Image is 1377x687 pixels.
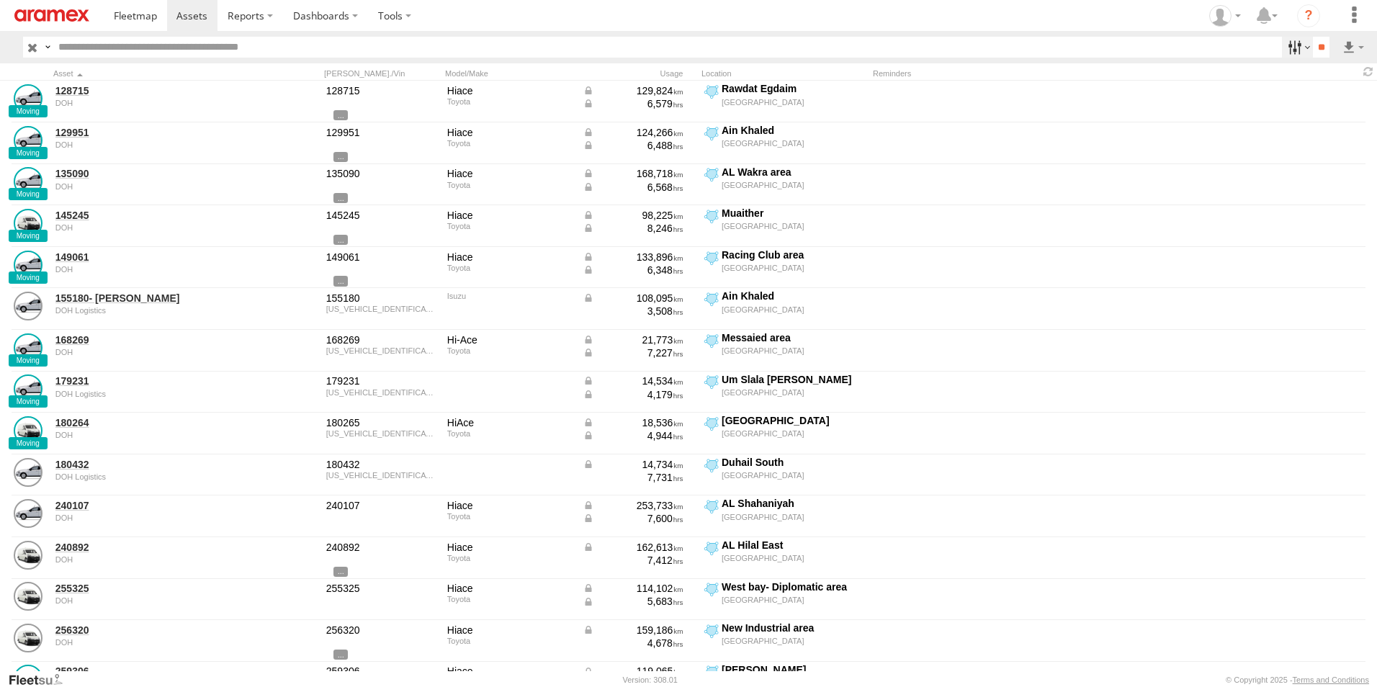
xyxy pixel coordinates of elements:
div: 240107 [326,499,437,512]
div: [GEOGRAPHIC_DATA] [722,512,865,522]
div: JTFLMFCP8S6012627 [326,429,437,438]
div: undefined [55,99,253,107]
div: Toyota [447,595,573,603]
div: [GEOGRAPHIC_DATA] [722,221,865,231]
div: Data from Vehicle CANbus [583,264,683,277]
a: 240107 [55,499,253,512]
div: Hiace [447,665,573,678]
div: Hiace [447,582,573,595]
div: Toyota [447,554,573,562]
div: Data from Vehicle CANbus [583,333,683,346]
div: 128715 [326,84,437,97]
div: Data from Vehicle CANbus [583,458,683,471]
div: Hiace [447,251,573,264]
div: undefined [55,265,253,274]
span: View Asset Details to show all tags [333,276,348,286]
div: undefined [55,223,253,232]
label: Search Filter Options [1282,37,1313,58]
a: 259306 [55,665,253,678]
label: Click to View Current Location [701,456,867,495]
div: AL Wakra area [722,166,865,179]
div: Duhail South [722,456,865,469]
div: [GEOGRAPHIC_DATA] [722,180,865,190]
div: Hiace [447,126,573,139]
div: Data from Vehicle CANbus [583,429,683,442]
div: undefined [55,306,253,315]
div: Usage [580,68,696,78]
div: [PERSON_NAME]./Vin [324,68,439,78]
div: Data from Vehicle CANbus [583,388,683,401]
div: © Copyright 2025 - [1226,675,1369,684]
div: AL Shahaniyah [722,497,865,510]
div: undefined [55,555,253,564]
a: 240892 [55,541,253,554]
div: [PERSON_NAME] [722,663,865,676]
div: 4,678 [583,637,683,650]
div: Toyota [447,139,573,148]
a: Terms and Conditions [1293,675,1369,684]
a: 155180- [PERSON_NAME] [55,292,253,305]
a: View Asset Details [14,416,42,445]
div: Data from Vehicle CANbus [583,97,683,110]
div: undefined [55,596,253,605]
div: [GEOGRAPHIC_DATA] [722,97,865,107]
a: View Asset Details [14,541,42,570]
div: Data from Vehicle CANbus [583,512,683,525]
div: Racing Club area [722,248,865,261]
div: Data from Vehicle CANbus [583,251,683,264]
a: View Asset Details [14,624,42,652]
div: 7,731 [583,471,683,484]
span: View Asset Details to show all tags [333,152,348,162]
a: View Asset Details [14,84,42,113]
div: Data from Vehicle CANbus [583,541,683,554]
div: [GEOGRAPHIC_DATA] [722,428,865,439]
div: Hi-Ace [447,333,573,346]
span: View Asset Details to show all tags [333,650,348,660]
div: Data from Vehicle CANbus [583,139,683,152]
div: Hiace [447,624,573,637]
div: West bay- Diplomatic area [722,580,865,593]
div: Version: 308.01 [623,675,678,684]
span: Refresh [1360,65,1377,78]
label: Click to View Current Location [701,289,867,328]
a: 149061 [55,251,253,264]
span: View Asset Details to show all tags [333,110,348,120]
div: Hiace [447,209,573,222]
label: Search Query [42,37,53,58]
div: Data from Vehicle CANbus [583,595,683,608]
img: aramex-logo.svg [14,9,89,22]
div: 145245 [326,209,437,222]
div: [GEOGRAPHIC_DATA] [722,553,865,563]
a: View Asset Details [14,499,42,528]
div: Mohammed Fahim [1204,5,1246,27]
div: Toyota [447,637,573,645]
div: undefined [55,390,253,398]
div: [GEOGRAPHIC_DATA] [722,387,865,398]
div: Reminders [873,68,1103,78]
a: 180264 [55,416,253,429]
div: Toyota [447,181,573,189]
div: [GEOGRAPHIC_DATA] [722,595,865,605]
label: Click to View Current Location [701,331,867,370]
div: Rawdat Egdaim [722,82,865,95]
div: undefined [55,182,253,191]
a: View Asset Details [14,582,42,611]
div: 3,508 [583,305,683,318]
a: 129951 [55,126,253,139]
div: Model/Make [445,68,575,78]
div: undefined [55,348,253,356]
a: Visit our Website [8,673,74,687]
div: 256320 [326,624,437,637]
div: New Industrial area [722,621,865,634]
div: 180432 [326,458,437,471]
label: Click to View Current Location [701,414,867,453]
label: Export results as... [1341,37,1365,58]
div: Data from Vehicle CANbus [583,346,683,359]
div: JAMKP34T8T7P00543 [326,388,437,397]
div: Data from Vehicle CANbus [583,222,683,235]
div: Data from Vehicle CANbus [583,292,683,305]
div: [GEOGRAPHIC_DATA] [722,138,865,148]
div: Location [701,68,867,78]
div: 155180 [326,292,437,305]
a: 135090 [55,167,253,180]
